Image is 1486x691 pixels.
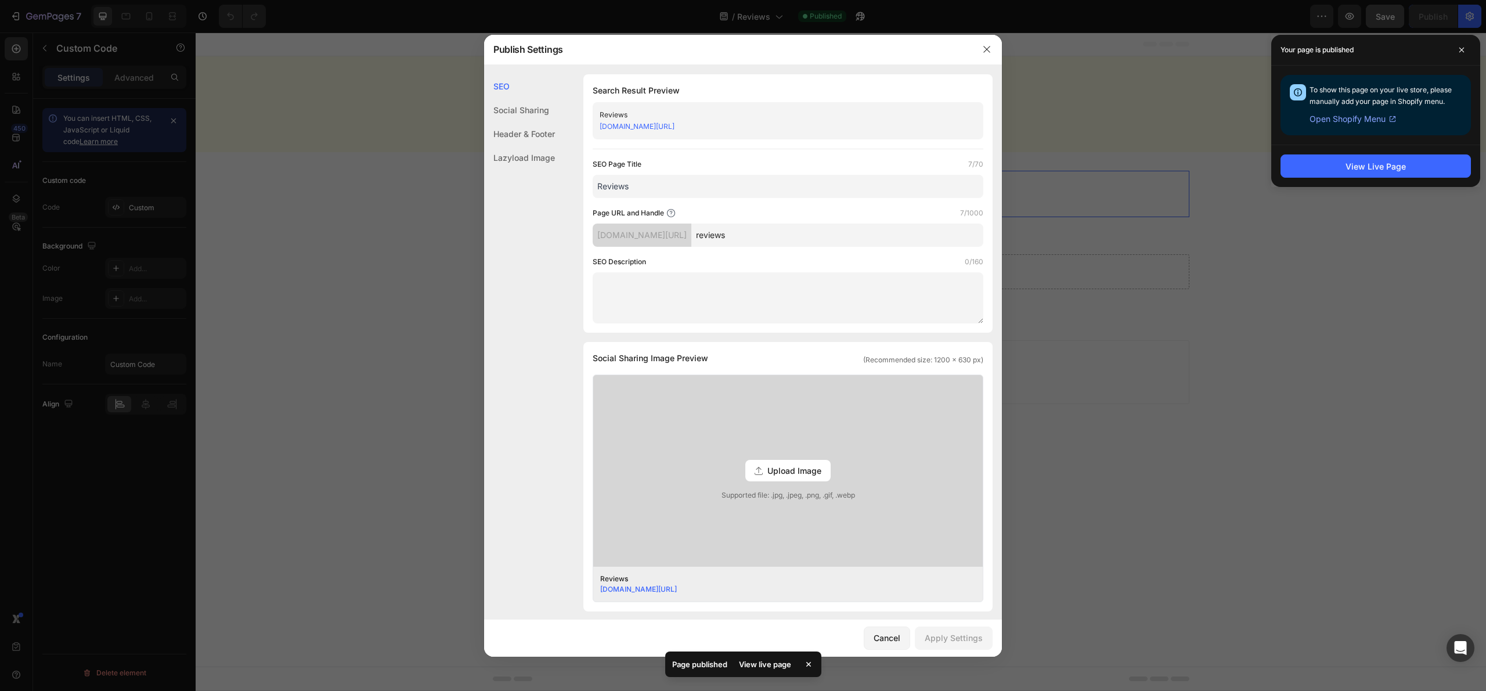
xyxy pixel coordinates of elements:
[593,351,708,365] span: Social Sharing Image Preview
[863,355,983,365] span: (Recommended size: 1200 x 630 px)
[697,327,767,339] div: Add blank section
[593,84,983,98] h1: Search Result Preview
[688,341,774,352] span: then drag & drop elements
[968,159,983,170] label: 7/70
[593,256,646,268] label: SEO Description
[600,122,675,131] a: [DOMAIN_NAME][URL]
[600,585,677,593] a: [DOMAIN_NAME][URL]
[618,301,673,314] span: Add section
[1310,85,1452,106] span: To show this page on your live store, please manually add your page in Shopify menu.
[297,164,994,175] span: Publish the page to see the content.
[312,122,361,132] div: Custom Code
[1281,154,1471,178] button: View Live Page
[960,207,983,219] label: 7/1000
[611,327,672,339] div: Generate layout
[593,490,983,501] span: Supported file: .jpg, .jpeg, .png, .gif, .webp
[1281,44,1354,56] p: Your page is published
[297,147,994,161] span: Custom Code
[484,122,555,146] div: Header & Footer
[732,656,798,672] div: View live page
[915,627,993,650] button: Apply Settings
[593,224,691,247] div: [DOMAIN_NAME][URL]
[484,146,555,170] div: Lazyload Image
[593,207,664,219] label: Page URL and Handle
[672,658,727,670] p: Page published
[520,327,590,339] div: Choose templates
[925,632,983,644] div: Apply Settings
[691,224,983,247] input: Handle
[965,256,983,268] label: 0/160
[864,627,910,650] button: Cancel
[515,341,594,352] span: inspired by CRO experts
[1346,160,1406,172] div: View Live Page
[1447,634,1474,662] div: Open Intercom Messenger
[874,632,900,644] div: Cancel
[593,159,641,170] label: SEO Page Title
[610,341,672,352] span: from URL or image
[622,235,683,244] div: Drop element here
[484,98,555,122] div: Social Sharing
[600,574,958,584] div: Reviews
[767,465,821,477] span: Upload Image
[297,41,994,84] h2: Mindly Calm Reviews
[593,175,983,198] input: Title
[1310,112,1386,126] span: Open Shopify Menu
[298,87,993,101] p: Verified customer reviews
[484,34,972,64] div: Publish Settings
[600,109,957,121] div: Reviews
[484,74,555,98] div: SEO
